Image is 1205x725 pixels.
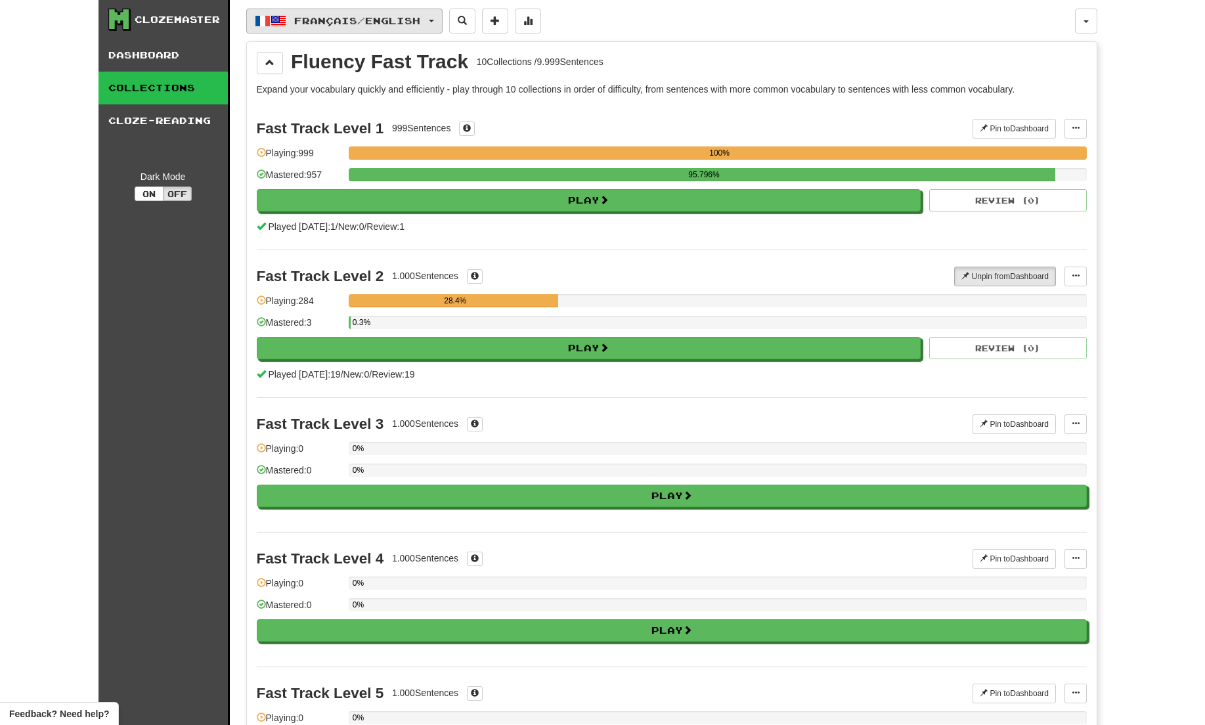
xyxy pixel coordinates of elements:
div: 1.000 Sentences [392,269,458,282]
button: Pin toDashboard [973,119,1056,139]
span: / [369,369,372,380]
button: More stats [515,9,541,33]
button: Off [163,187,192,201]
span: New: 0 [343,369,370,380]
button: Play [257,619,1087,642]
div: Clozemaster [135,13,220,26]
div: Fast Track Level 1 [257,120,384,137]
div: 1.000 Sentences [392,417,458,430]
span: Open feedback widget [9,707,109,720]
div: 28.4% [353,294,558,307]
a: Cloze-Reading [99,104,228,137]
div: Fluency Fast Track [291,52,468,72]
button: Pin toDashboard [973,684,1056,703]
div: Fast Track Level 5 [257,685,384,701]
span: Review: 19 [372,369,414,380]
p: Expand your vocabulary quickly and efficiently - play through 10 collections in order of difficul... [257,83,1087,96]
button: Search sentences [449,9,475,33]
span: / [364,221,366,232]
button: Review (0) [929,337,1087,359]
button: Pin toDashboard [973,414,1056,434]
div: 10 Collections / 9.999 Sentences [477,55,603,68]
div: 1.000 Sentences [392,552,458,565]
button: Play [257,485,1087,507]
div: Mastered: 0 [257,598,342,620]
span: Played [DATE]: 1 [268,221,335,232]
div: 100% [353,146,1087,160]
div: Playing: 0 [257,577,342,598]
div: Mastered: 0 [257,464,342,485]
div: Playing: 999 [257,146,342,168]
div: Mastered: 957 [257,168,342,190]
span: / [336,221,338,232]
span: Review: 1 [366,221,405,232]
div: Dark Mode [108,170,218,183]
button: Français/English [246,9,443,33]
a: Dashboard [99,39,228,72]
button: Play [257,189,921,211]
div: 1.000 Sentences [392,686,458,699]
span: New: 0 [338,221,364,232]
div: Fast Track Level 3 [257,416,384,432]
button: On [135,187,164,201]
button: Pin toDashboard [973,549,1056,569]
span: / [341,369,343,380]
div: Fast Track Level 2 [257,268,384,284]
div: Mastered: 3 [257,316,342,338]
div: 95.796% [353,168,1055,181]
button: Play [257,337,921,359]
div: Fast Track Level 4 [257,550,384,567]
span: Played [DATE]: 19 [268,369,340,380]
div: 999 Sentences [392,121,451,135]
button: Unpin fromDashboard [954,267,1056,286]
span: Français / English [294,15,420,26]
button: Add sentence to collection [482,9,508,33]
a: Collections [99,72,228,104]
button: Review (0) [929,189,1087,211]
div: Playing: 284 [257,294,342,316]
div: Playing: 0 [257,442,342,464]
